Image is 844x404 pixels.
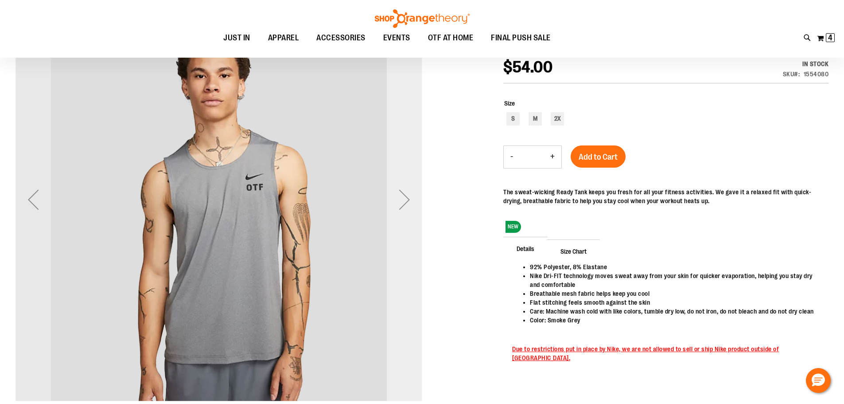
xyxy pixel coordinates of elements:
[419,28,482,48] a: OTF AT HOME
[579,152,618,162] span: Add to Cart
[268,28,299,48] span: APPAREL
[504,146,520,168] button: Decrease product quantity
[544,146,561,168] button: Increase product quantity
[503,188,828,205] div: The sweat-wicking Ready Tank keeps you fresh for all your fitness activities. We gave it a relaxe...
[428,28,474,48] span: OTF AT HOME
[828,33,832,42] span: 4
[503,58,552,76] span: $54.00
[506,221,521,233] span: NEW
[482,28,560,48] a: FINAL PUSH SALE
[804,70,829,78] div: 1554080
[259,28,308,48] a: APPAREL
[530,298,820,307] li: Flat stitching feels smooth against the skin
[504,100,515,107] span: Size
[374,28,419,48] a: EVENTS
[530,263,820,271] li: 92% Polyester, 8% Elastane
[373,9,471,28] img: Shop Orangetheory
[491,28,551,48] span: FINAL PUSH SALE
[383,28,410,48] span: EVENTS
[806,368,831,393] button: Hello, have a question? Let’s chat.
[316,28,366,48] span: ACCESSORIES
[223,28,250,48] span: JUST IN
[547,239,600,263] span: Size Chart
[551,112,564,126] div: 2X
[506,112,520,126] div: S
[783,59,829,68] div: Availability
[503,237,548,260] span: Details
[783,71,800,78] strong: SKU
[530,271,820,289] li: Nike Dri-FIT technology moves sweat away from your skin for quicker evaporation, helping you stay...
[530,307,820,316] li: Care: Machine wash cold with like colors, tumble dry low, do not iron, do not bleach and do not d...
[214,28,259,48] a: JUST IN
[520,146,544,168] input: Product quantity
[512,345,779,361] span: Due to restrictions put in place by Nike, we are not allowed to sell or ship Nike product outside...
[783,59,829,68] div: In stock
[530,316,820,325] li: Color: Smoke Grey
[307,28,374,48] a: ACCESSORIES
[529,112,542,126] div: M
[571,145,626,168] button: Add to Cart
[530,289,820,298] li: Breathable mesh fabric helps keep you cool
